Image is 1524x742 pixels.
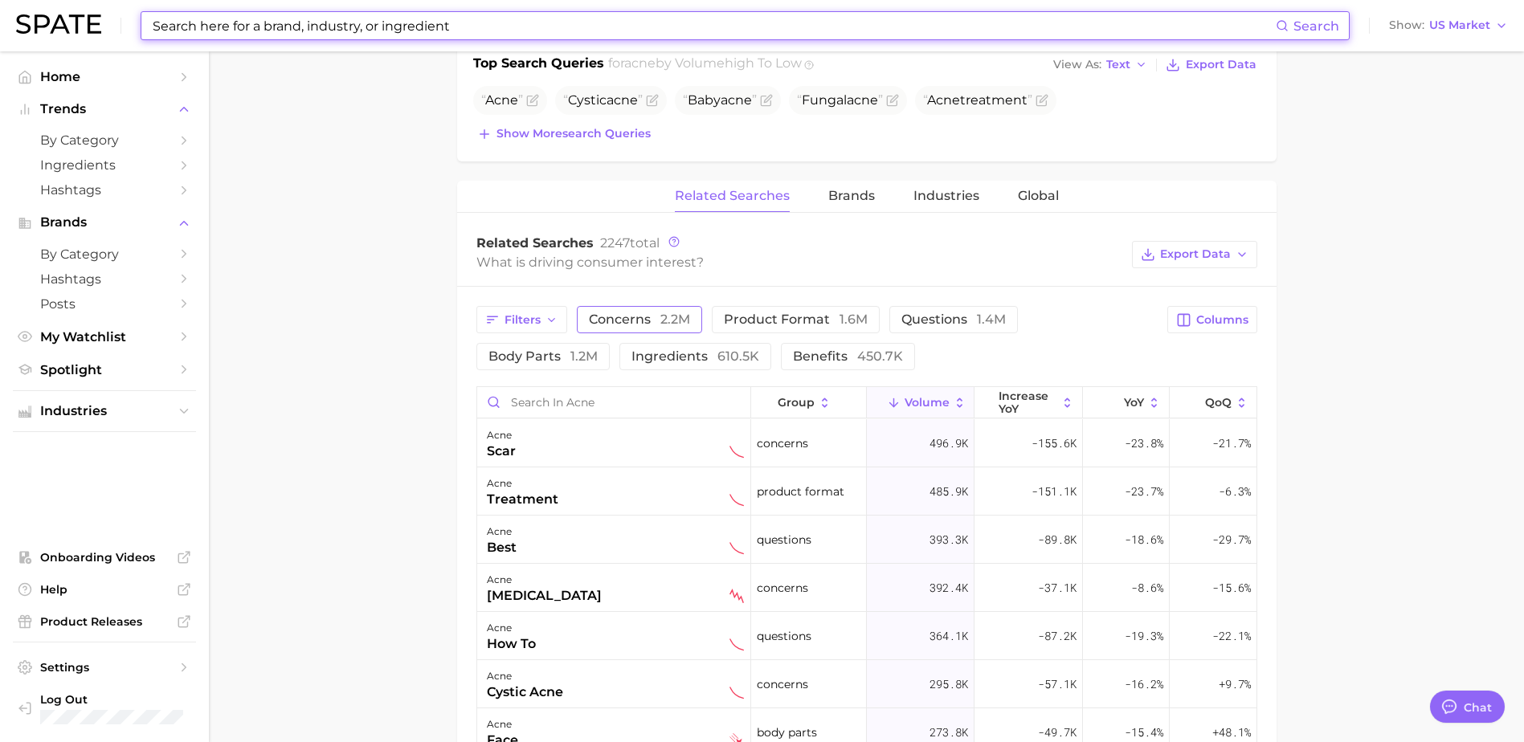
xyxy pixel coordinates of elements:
[563,92,643,108] span: Cystic
[40,404,169,418] span: Industries
[683,92,757,108] span: Baby
[729,492,744,507] img: sustained decliner
[151,12,1276,39] input: Search here for a brand, industry, or ingredient
[487,618,536,638] div: acne
[974,387,1082,418] button: increase YoY
[13,399,196,423] button: Industries
[1125,626,1163,646] span: -19.3%
[477,660,1256,708] button: acnecystic acnesustained declinerconcerns295.8k-57.1k-16.2%+9.7%
[487,474,558,493] div: acne
[40,329,169,344] span: My Watchlist
[13,153,196,177] a: Ingredients
[1049,55,1152,75] button: View AsText
[1212,626,1251,646] span: -22.1%
[1429,21,1490,30] span: US Market
[487,490,558,509] div: treatment
[1038,675,1077,694] span: -57.1k
[930,626,968,646] span: 364.1k
[757,530,811,549] span: questions
[1038,530,1077,549] span: -89.8k
[1212,434,1251,453] span: -21.7%
[930,578,968,597] span: 392.4k
[487,634,536,654] div: how to
[13,324,196,349] a: My Watchlist
[1205,396,1232,409] span: QoQ
[757,482,844,501] span: product format
[1167,306,1256,333] button: Columns
[40,182,169,198] span: Hashtags
[487,522,517,541] div: acne
[487,426,516,445] div: acne
[487,683,563,702] div: cystic acne
[828,189,875,203] span: Brands
[923,92,1032,108] span: treatment
[477,419,1256,467] button: acnescarsustained declinerconcerns496.9k-155.6k-23.8%-21.7%
[476,306,567,333] button: Filters
[930,530,968,549] span: 393.3k
[40,614,169,629] span: Product Releases
[977,312,1006,327] span: 1.4m
[13,242,196,267] a: by Category
[473,54,604,76] h1: Top Search Queries
[624,55,656,71] span: acne
[600,235,630,251] span: 2247
[487,667,563,686] div: acne
[1106,60,1130,69] span: Text
[1036,94,1048,107] button: Flag as miscategorized or irrelevant
[930,723,968,742] span: 273.8k
[13,128,196,153] a: by Category
[607,92,638,108] span: acne
[1032,482,1077,501] span: -151.1k
[1125,530,1163,549] span: -18.6%
[1032,434,1077,453] span: -155.6k
[40,271,169,287] span: Hashtags
[1186,58,1256,71] span: Export Data
[476,251,1124,273] div: What is driving consumer interest?
[13,64,196,89] a: Home
[1083,387,1170,418] button: YoY
[13,291,196,316] a: Posts
[721,92,752,108] span: acne
[1053,60,1101,69] span: View As
[930,482,968,501] span: 485.9k
[13,687,196,729] a: Log out. Currently logged in with e-mail jek@cosmax.com.
[477,467,1256,516] button: acnetreatmentsustained declinerproduct format485.9k-151.1k-23.7%-6.3%
[757,675,808,694] span: concerns
[40,102,169,116] span: Trends
[487,715,518,734] div: acne
[1389,21,1424,30] span: Show
[886,94,899,107] button: Flag as miscategorized or irrelevant
[757,723,817,742] span: body parts
[13,97,196,121] button: Trends
[505,313,541,327] span: Filters
[646,94,659,107] button: Flag as miscategorized or irrelevant
[487,570,602,589] div: acne
[1219,482,1251,501] span: -6.3%
[1170,387,1256,418] button: QoQ
[13,545,196,569] a: Onboarding Videos
[13,210,196,234] button: Brands
[1038,578,1077,597] span: -37.1k
[477,612,1256,660] button: acnehow tosustained declinerquestions364.1k-87.2k-19.3%-22.1%
[1132,241,1257,268] button: Export Data
[40,132,169,148] span: by Category
[487,442,516,461] div: scar
[1125,723,1163,742] span: -15.4%
[13,177,196,202] a: Hashtags
[729,444,744,459] img: sustained decliner
[1018,189,1059,203] span: Global
[760,94,773,107] button: Flag as miscategorized or irrelevant
[717,349,759,364] span: 610.5k
[1385,15,1512,36] button: ShowUS Market
[487,586,602,605] div: [MEDICAL_DATA]
[857,349,903,364] span: 450.7k
[1124,396,1144,409] span: YoY
[40,247,169,262] span: by Category
[1125,434,1163,453] span: -23.8%
[757,434,808,453] span: concerns
[40,157,169,173] span: Ingredients
[1293,18,1339,34] span: Search
[1038,723,1077,742] span: -49.7k
[999,389,1057,415] span: increase YoY
[40,660,169,675] span: Settings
